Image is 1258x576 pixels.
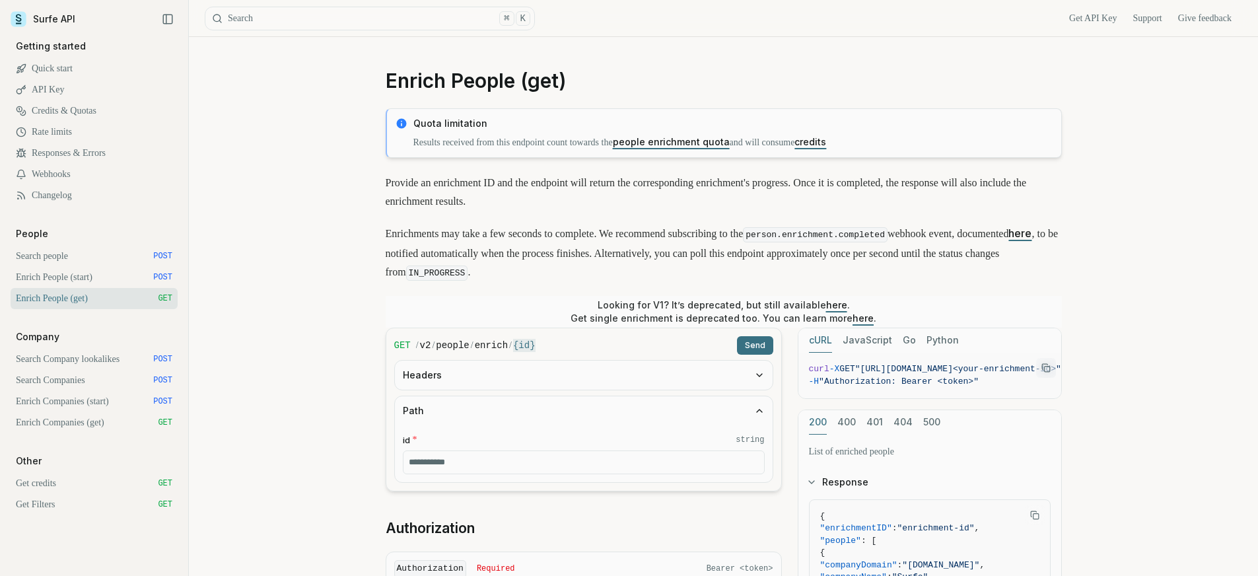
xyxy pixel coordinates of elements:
[1025,505,1045,525] button: Copy Text
[475,339,508,352] code: enrich
[11,143,178,164] a: Responses & Errors
[413,117,1053,130] p: Quota limitation
[1133,12,1162,25] a: Support
[1069,12,1117,25] a: Get API Key
[205,7,535,30] button: Search⌘K
[477,563,515,574] span: Required
[809,410,827,435] button: 200
[11,288,178,309] a: Enrich People (get) GET
[11,494,178,515] a: Get Filters GET
[809,364,829,374] span: curl
[11,9,75,29] a: Surfe API
[11,185,178,206] a: Changelog
[158,293,172,304] span: GET
[837,410,856,435] button: 400
[158,499,172,510] span: GET
[158,478,172,489] span: GET
[11,122,178,143] a: Rate limits
[11,79,178,100] a: API Key
[432,339,435,352] span: /
[11,391,178,412] a: Enrich Companies (start) POST
[809,445,1051,458] p: List of enriched people
[737,336,773,355] button: Send
[395,396,773,425] button: Path
[158,9,178,29] button: Collapse Sidebar
[11,267,178,288] a: Enrich People (start) POST
[386,174,1062,211] p: Provide an enrichment ID and the endpoint will return the corresponding enrichment's progress. On...
[897,560,903,570] span: :
[902,560,979,570] span: "[DOMAIN_NAME]"
[158,417,172,428] span: GET
[613,136,730,147] a: people enrichment quota
[707,563,773,574] span: Bearer <token>
[403,434,410,447] span: id
[394,339,411,352] span: GET
[826,299,847,310] a: here
[11,412,178,433] a: Enrich Companies (get) GET
[926,328,959,353] button: Python
[892,523,897,533] span: :
[509,339,512,352] span: /
[516,11,530,26] kbd: K
[861,536,876,546] span: : [
[11,246,178,267] a: Search people POST
[406,266,468,281] code: IN_PROGRESS
[413,135,1053,149] p: Results received from this endpoint count towards the and will consume
[820,548,825,558] span: {
[436,339,469,352] code: people
[11,370,178,391] a: Search Companies POST
[839,364,855,374] span: GET
[809,377,820,386] span: -H
[11,330,65,343] p: Company
[897,523,975,533] span: "enrichment-id"
[820,536,861,546] span: "people"
[736,435,764,445] code: string
[975,523,980,533] span: ,
[11,473,178,494] a: Get credits GET
[11,454,47,468] p: Other
[843,328,892,353] button: JavaScript
[420,339,431,352] code: v2
[798,465,1061,499] button: Response
[820,511,825,521] span: {
[153,354,172,365] span: POST
[819,377,979,386] span: "Authorization: Bearer <token>"
[829,364,840,374] span: -X
[11,40,91,53] p: Getting started
[855,364,1061,374] span: "[URL][DOMAIN_NAME]<your-enrichment-id>"
[471,339,473,352] span: /
[866,410,883,435] button: 401
[153,396,172,407] span: POST
[386,224,1062,283] p: Enrichments may take a few seconds to complete. We recommend subscribing to the webhook event, do...
[820,560,897,570] span: "companyDomain"
[903,328,916,353] button: Go
[153,251,172,262] span: POST
[11,227,53,240] p: People
[809,328,832,353] button: cURL
[395,361,773,390] button: Headers
[853,312,874,324] a: here
[386,69,1062,92] h1: Enrich People (get)
[386,519,475,538] a: Authorization
[11,349,178,370] a: Search Company lookalikes POST
[499,11,514,26] kbd: ⌘
[1036,358,1056,378] button: Copy Text
[1178,12,1232,25] a: Give feedback
[923,410,940,435] button: 500
[979,560,985,570] span: ,
[153,272,172,283] span: POST
[794,136,826,147] a: credits
[11,164,178,185] a: Webhooks
[820,523,892,533] span: "enrichmentID"
[1008,227,1031,240] a: here
[893,410,913,435] button: 404
[153,375,172,386] span: POST
[11,100,178,122] a: Credits & Quotas
[513,339,536,352] code: {id}
[11,58,178,79] a: Quick start
[743,227,888,242] code: person.enrichment.completed
[571,299,876,325] p: Looking for V1? It’s deprecated, but still available . Get single enrichment is deprecated too. Y...
[416,339,419,352] span: /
